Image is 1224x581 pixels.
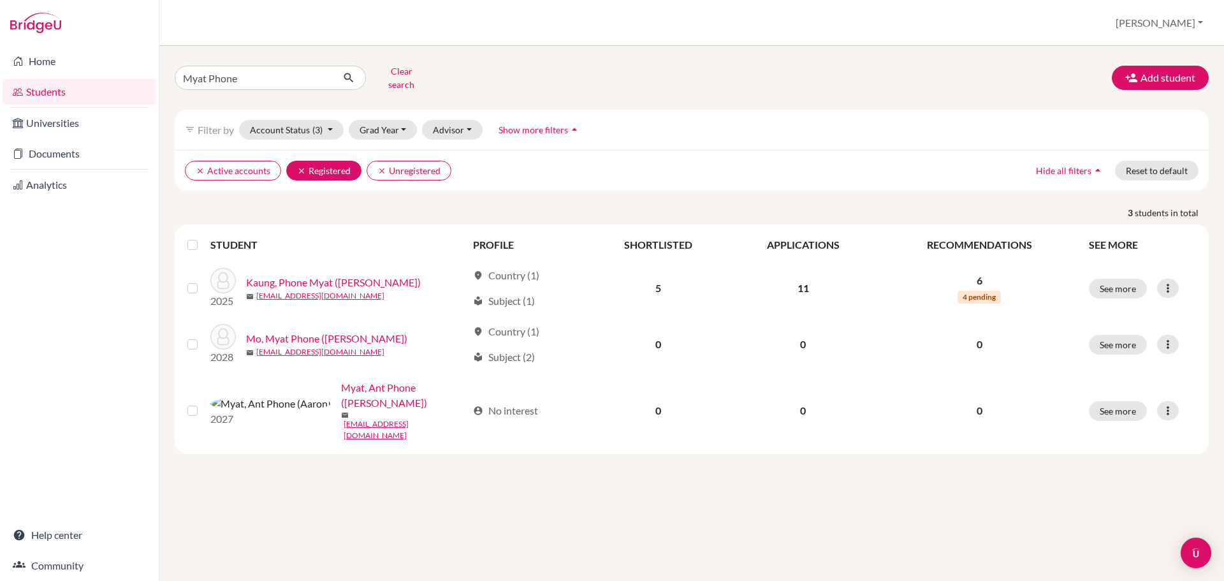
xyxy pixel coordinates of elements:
[3,79,156,105] a: Students
[1128,206,1135,219] strong: 3
[341,411,349,419] span: mail
[422,120,483,140] button: Advisor
[210,411,331,427] p: 2027
[473,268,539,283] div: Country (1)
[286,161,361,180] button: clearRegistered
[473,349,535,365] div: Subject (2)
[958,291,1001,304] span: 4 pending
[499,124,568,135] span: Show more filters
[366,61,437,94] button: Clear search
[885,403,1074,418] p: 0
[729,316,877,372] td: 0
[341,380,467,411] a: Myat, Ant Phone ([PERSON_NAME])
[885,273,1074,288] p: 6
[377,166,386,175] i: clear
[3,522,156,548] a: Help center
[1135,206,1209,219] span: students in total
[473,293,535,309] div: Subject (1)
[246,349,254,357] span: mail
[1089,335,1147,355] button: See more
[1025,161,1115,180] button: Hide all filtersarrow_drop_up
[3,141,156,166] a: Documents
[1089,401,1147,421] button: See more
[210,268,236,293] img: Kaung, Phone Myat (Phillip)
[473,327,483,337] span: location_on
[175,66,333,90] input: Find student by name...
[473,406,483,416] span: account_circle
[3,48,156,74] a: Home
[185,124,195,135] i: filter_list
[1112,66,1209,90] button: Add student
[588,316,729,372] td: 0
[196,166,205,175] i: clear
[473,296,483,306] span: local_library
[568,123,581,136] i: arrow_drop_up
[588,260,729,316] td: 5
[885,337,1074,352] p: 0
[1091,164,1104,177] i: arrow_drop_up
[198,124,234,136] span: Filter by
[297,166,306,175] i: clear
[210,293,236,309] p: 2025
[246,293,254,300] span: mail
[312,124,323,135] span: (3)
[1036,165,1091,176] span: Hide all filters
[344,418,467,441] a: [EMAIL_ADDRESS][DOMAIN_NAME]
[1115,161,1198,180] button: Reset to default
[3,553,156,578] a: Community
[256,290,384,302] a: [EMAIL_ADDRESS][DOMAIN_NAME]
[1081,230,1204,260] th: SEE MORE
[367,161,451,180] button: clearUnregistered
[878,230,1081,260] th: RECOMMENDATIONS
[729,260,877,316] td: 11
[729,372,877,449] td: 0
[3,172,156,198] a: Analytics
[246,331,407,346] a: Mo, Myat Phone ([PERSON_NAME])
[1089,279,1147,298] button: See more
[488,120,592,140] button: Show more filtersarrow_drop_up
[588,230,729,260] th: SHORTLISTED
[465,230,588,260] th: PROFILE
[239,120,344,140] button: Account Status(3)
[588,372,729,449] td: 0
[3,110,156,136] a: Universities
[246,275,421,290] a: Kaung, Phone Myat ([PERSON_NAME])
[473,324,539,339] div: Country (1)
[1110,11,1209,35] button: [PERSON_NAME]
[473,270,483,281] span: location_on
[473,403,538,418] div: No interest
[729,230,877,260] th: APPLICATIONS
[210,349,236,365] p: 2028
[210,324,236,349] img: Mo, Myat Phone (Wilson M.)
[349,120,418,140] button: Grad Year
[210,396,331,411] img: Myat, Ant Phone (Aaron)
[256,346,384,358] a: [EMAIL_ADDRESS][DOMAIN_NAME]
[185,161,281,180] button: clearActive accounts
[1181,538,1211,568] div: Open Intercom Messenger
[473,352,483,362] span: local_library
[210,230,465,260] th: STUDENT
[10,13,61,33] img: Bridge-U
